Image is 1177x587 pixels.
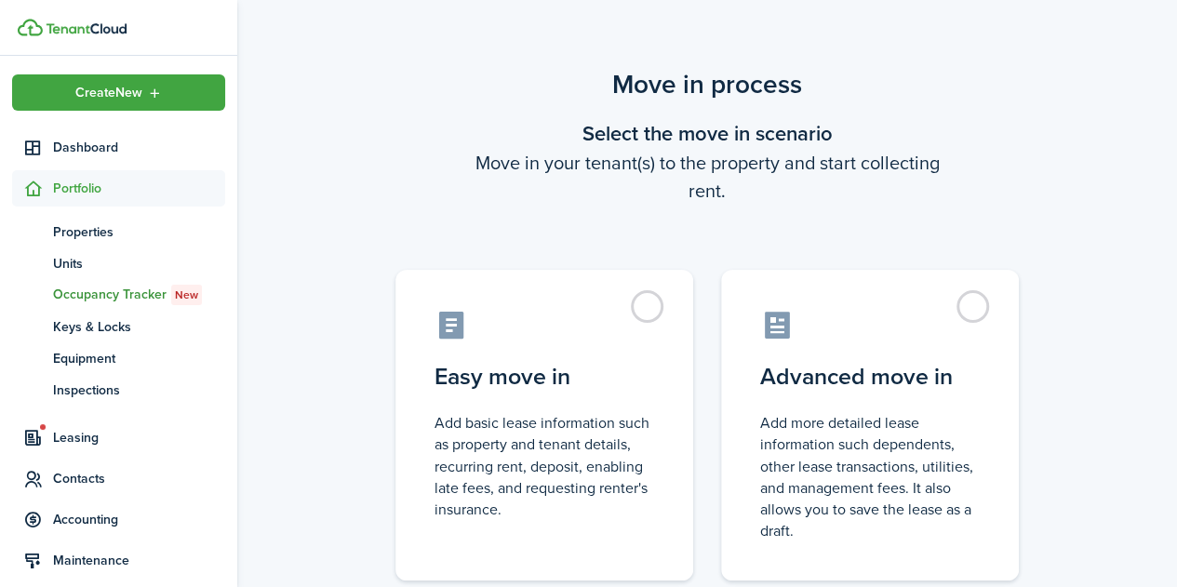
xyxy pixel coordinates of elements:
control-radio-card-description: Add more detailed lease information such dependents, other lease transactions, utilities, and man... [760,412,980,541]
span: Dashboard [53,138,225,157]
span: Portfolio [53,179,225,198]
wizard-step-header-description: Move in your tenant(s) to the property and start collecting rent. [381,149,1033,205]
button: Open menu [12,74,225,111]
span: Maintenance [53,551,225,570]
img: TenantCloud [18,19,43,36]
span: Contacts [53,469,225,488]
span: Keys & Locks [53,317,225,337]
span: Create New [75,87,142,100]
span: Units [53,254,225,273]
span: Inspections [53,380,225,400]
span: Equipment [53,349,225,368]
a: Keys & Locks [12,311,225,342]
span: Leasing [53,428,225,447]
span: Occupancy Tracker [53,285,225,305]
span: Accounting [53,510,225,529]
a: Occupancy TrackerNew [12,279,225,311]
a: Units [12,247,225,279]
span: New [175,287,198,303]
a: Equipment [12,342,225,374]
wizard-step-header-title: Select the move in scenario [381,118,1033,149]
control-radio-card-title: Advanced move in [760,360,980,394]
control-radio-card-title: Easy move in [435,360,654,394]
img: TenantCloud [46,23,127,34]
span: Properties [53,222,225,242]
a: Inspections [12,374,225,406]
a: Properties [12,216,225,247]
scenario-title: Move in process [381,65,1033,104]
control-radio-card-description: Add basic lease information such as property and tenant details, recurring rent, deposit, enablin... [435,412,654,520]
a: Dashboard [12,129,225,166]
